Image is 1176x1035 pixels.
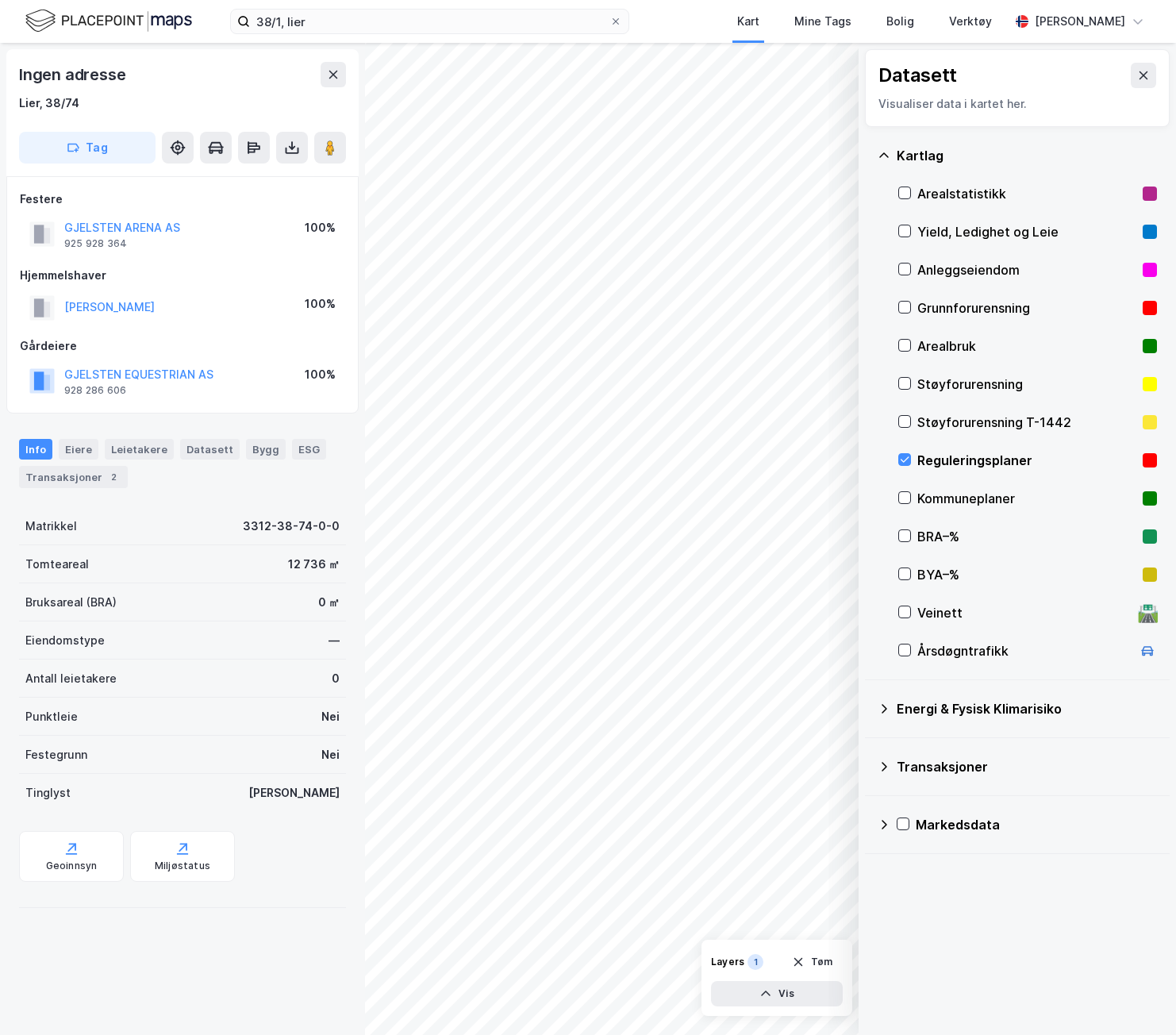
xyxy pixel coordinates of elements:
div: Energi & Fysisk Klimarisiko [897,699,1157,718]
div: Yield, Ledighet og Leie [917,222,1136,241]
div: Antall leietakere [25,669,117,688]
div: Kommuneplaner [917,489,1136,508]
div: BYA–% [917,565,1136,584]
div: Datasett [878,63,957,88]
div: BRA–% [917,527,1136,546]
div: [PERSON_NAME] [248,783,340,802]
div: Reguleringsplaner [917,451,1136,470]
img: logo.f888ab2527a4732fd821a326f86c7f29.svg [25,7,192,35]
div: Hjemmelshaver [20,266,345,285]
iframe: Chat Widget [1097,959,1176,1035]
div: Eiendomstype [25,631,105,650]
div: 2 [106,469,121,485]
div: 12 736 ㎡ [288,555,340,574]
div: 928 286 606 [64,384,126,397]
div: Mine Tags [794,12,851,31]
div: Festegrunn [25,745,87,764]
div: Støyforurensning [917,375,1136,394]
div: 925 928 364 [64,237,127,250]
div: Bygg [246,439,286,460]
div: Miljøstatus [155,860,210,872]
div: 100% [305,365,336,384]
div: 0 [332,669,340,688]
div: Tomteareal [25,555,89,574]
div: 0 ㎡ [318,593,340,612]
div: Årsdøgntrafikk [917,641,1132,660]
div: Kart [737,12,759,31]
div: Anleggseiendom [917,260,1136,279]
div: Grunnforurensning [917,298,1136,317]
button: Tag [19,132,156,164]
div: Eiere [59,439,98,460]
div: 1 [747,954,763,970]
button: Tøm [782,949,843,975]
div: 100% [305,294,336,314]
div: 🛣️ [1137,602,1159,623]
div: Festere [20,190,345,209]
div: Layers [711,956,744,968]
div: Arealbruk [917,337,1136,356]
div: Nei [321,707,340,726]
input: Søk på adresse, matrikkel, gårdeiere, leietakere eller personer [250,10,609,33]
div: ESG [292,439,326,460]
div: Visualiser data i kartet her. [878,94,1156,114]
div: Nei [321,745,340,764]
div: 100% [305,218,336,237]
div: Kartlag [897,146,1157,165]
div: Matrikkel [25,517,77,536]
div: — [329,631,340,650]
div: Ingen adresse [19,62,129,87]
div: Verktøy [949,12,992,31]
div: Punktleie [25,707,78,726]
div: Transaksjoner [19,466,128,488]
div: Bruksareal (BRA) [25,593,117,612]
div: Transaksjoner [897,757,1157,776]
div: Lier, 38/74 [19,94,79,113]
div: Info [19,439,52,460]
button: Vis [711,981,843,1006]
div: Veinett [917,603,1132,622]
div: Gårdeiere [20,337,345,356]
div: Markedsdata [916,815,1157,834]
div: 3312-38-74-0-0 [243,517,340,536]
div: Støyforurensning T-1442 [917,413,1136,432]
div: Leietakere [105,439,174,460]
div: Bolig [886,12,914,31]
div: Geoinnsyn [46,860,98,872]
div: Arealstatistikk [917,184,1136,203]
div: Kontrollprogram for chat [1097,959,1176,1035]
div: [PERSON_NAME] [1035,12,1125,31]
div: Datasett [180,439,240,460]
div: Tinglyst [25,783,71,802]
